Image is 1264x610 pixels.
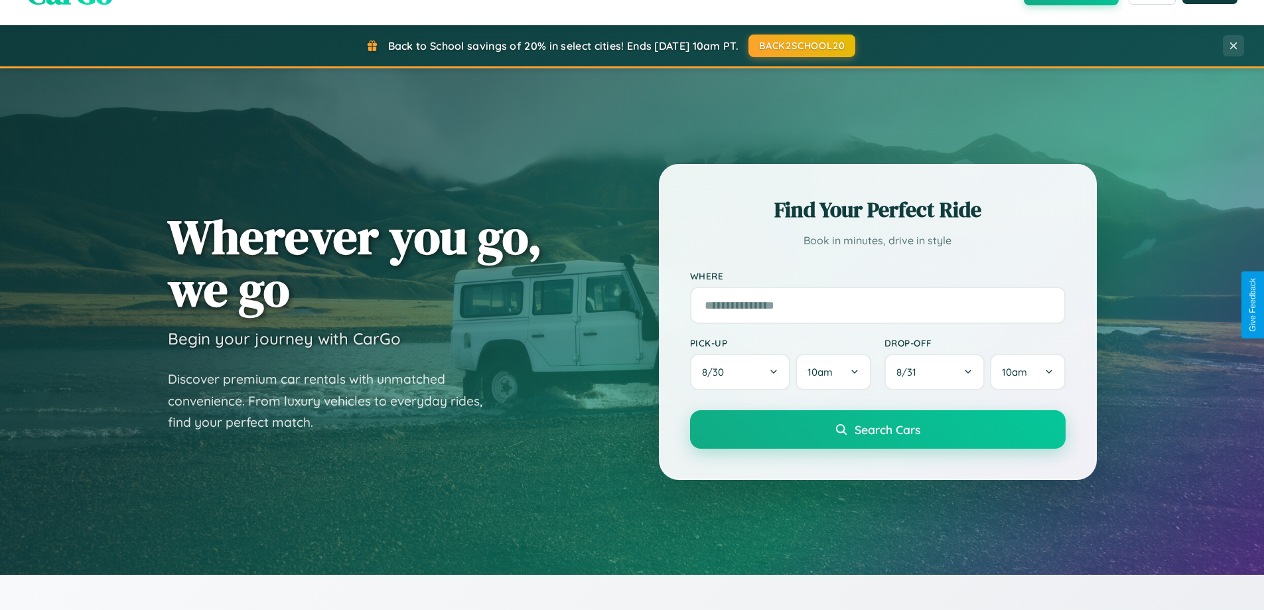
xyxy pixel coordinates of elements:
button: 8/31 [884,354,985,390]
button: BACK2SCHOOL20 [748,35,855,57]
button: 10am [796,354,871,390]
span: Search Cars [855,422,920,437]
p: Book in minutes, drive in style [690,231,1066,250]
h1: Wherever you go, we go [168,210,542,315]
h3: Begin your journey with CarGo [168,329,401,348]
button: 8/30 [690,354,791,390]
span: 8 / 30 [702,366,731,378]
label: Drop-off [884,337,1066,348]
div: Give Feedback [1248,278,1257,332]
button: Search Cars [690,410,1066,449]
h2: Find Your Perfect Ride [690,195,1066,224]
span: 10am [808,366,833,378]
label: Pick-up [690,337,871,348]
button: 10am [990,354,1065,390]
label: Where [690,270,1066,281]
span: Back to School savings of 20% in select cities! Ends [DATE] 10am PT. [388,39,738,52]
span: 10am [1002,366,1027,378]
span: 8 / 31 [896,366,923,378]
p: Discover premium car rentals with unmatched convenience. From luxury vehicles to everyday rides, ... [168,368,500,433]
